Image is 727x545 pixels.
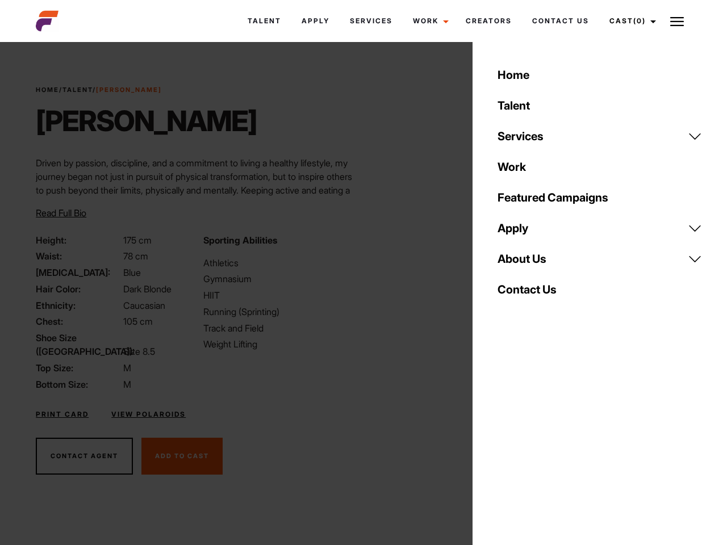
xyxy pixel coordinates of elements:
a: About Us [491,244,709,274]
a: Talent [62,86,93,94]
span: Hair Color: [36,282,121,296]
img: Burger icon [670,15,684,28]
button: Read Full Bio [36,206,86,220]
video: Your browser does not support the video tag. [391,73,666,417]
span: 175 cm [123,234,152,246]
span: Shoe Size ([GEOGRAPHIC_DATA]): [36,331,121,358]
li: Weight Lifting [203,337,357,351]
button: Add To Cast [141,438,223,475]
p: Driven by passion, discipline, and a commitment to living a healthy lifestyle, my journey began n... [36,156,357,224]
a: Services [340,6,403,36]
a: Talent [237,6,291,36]
li: HIIT [203,288,357,302]
li: Gymnasium [203,272,357,286]
span: Top Size: [36,361,121,375]
span: 78 cm [123,250,148,262]
span: Caucasian [123,300,165,311]
li: Track and Field [203,321,357,335]
a: Apply [491,213,709,244]
a: Apply [291,6,340,36]
a: Home [36,86,59,94]
li: Athletics [203,256,357,270]
span: Height: [36,233,121,247]
span: Read Full Bio [36,207,86,219]
li: Running (Sprinting) [203,305,357,318]
a: Featured Campaigns [491,182,709,213]
a: View Polaroids [111,409,186,420]
a: Cast(0) [599,6,663,36]
span: Bottom Size: [36,378,121,391]
span: Blue [123,267,141,278]
a: Contact Us [522,6,599,36]
a: Home [491,60,709,90]
span: [MEDICAL_DATA]: [36,266,121,279]
h1: [PERSON_NAME] [36,104,257,138]
strong: [PERSON_NAME] [96,86,162,94]
a: Creators [456,6,522,36]
a: Services [491,121,709,152]
a: Talent [491,90,709,121]
span: Waist: [36,249,121,263]
button: Contact Agent [36,438,133,475]
a: Print Card [36,409,89,420]
a: Work [491,152,709,182]
a: Contact Us [491,274,709,305]
span: (0) [633,16,646,25]
span: Dark Blonde [123,283,172,295]
span: Ethnicity: [36,299,121,312]
span: M [123,379,131,390]
span: Chest: [36,315,121,328]
strong: Sporting Abilities [203,234,277,246]
span: / / [36,85,162,95]
span: 105 cm [123,316,153,327]
span: M [123,362,131,374]
span: Size 8.5 [123,346,155,357]
span: Add To Cast [155,452,209,460]
a: Work [403,6,456,36]
img: cropped-aefm-brand-fav-22-square.png [36,10,59,32]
